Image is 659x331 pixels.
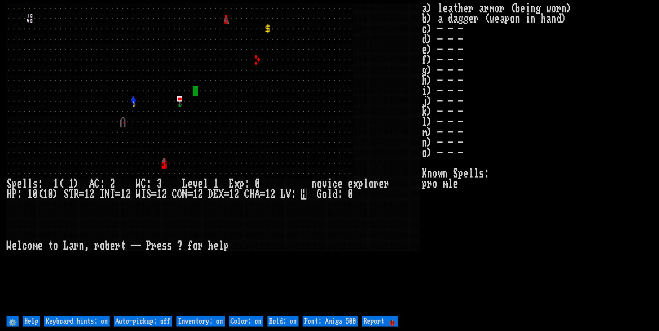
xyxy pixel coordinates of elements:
div: : [244,179,250,189]
div: r [151,241,156,251]
div: 1 [84,189,89,200]
div: l [363,179,368,189]
input: Inventory: on [176,316,225,327]
input: Auto-pickup: off [114,316,172,327]
input: Help [23,316,40,327]
div: : [337,189,343,200]
div: X [219,189,224,200]
div: T [110,189,115,200]
div: d [332,189,337,200]
div: o [193,241,198,251]
div: r [374,179,379,189]
div: l [327,189,332,200]
div: h [208,241,213,251]
div: , [84,241,89,251]
div: : [17,189,22,200]
div: E [229,179,234,189]
div: 2 [234,189,239,200]
stats: a) leather armor (being worn) b) a dagger (weapon in hand) c) - - - d) - - - e) - - - f) - - - g)... [422,3,652,314]
input: Keyboard hints: on [44,316,110,327]
div: v [193,179,198,189]
div: I [100,189,105,200]
div: 1 [265,189,270,200]
div: : [146,179,151,189]
div: 1 [156,189,162,200]
div: s [32,179,38,189]
div: 3 [156,179,162,189]
div: S [63,189,69,200]
div: c [22,241,27,251]
div: = [224,189,229,200]
div: G [317,189,322,200]
div: x [353,179,358,189]
div: 0 [348,189,353,200]
mark: H [301,189,306,200]
div: r [74,241,79,251]
div: C [94,179,100,189]
div: V [286,189,291,200]
div: e [198,179,203,189]
div: e [17,179,22,189]
div: = [187,189,193,200]
div: p [358,179,363,189]
div: a [69,241,74,251]
div: l [17,241,22,251]
div: W [136,179,141,189]
div: ( [38,189,43,200]
div: N [182,189,187,200]
div: n [79,241,84,251]
div: s [162,241,167,251]
div: b [105,241,110,251]
div: : [291,189,296,200]
div: o [317,179,322,189]
div: C [141,179,146,189]
div: I [141,189,146,200]
div: e [38,241,43,251]
div: P [12,189,17,200]
div: 0 [255,179,260,189]
div: 0 [32,189,38,200]
div: r [94,241,100,251]
input: ⚙️ [7,316,19,327]
div: - [131,241,136,251]
div: H [7,189,12,200]
div: T [69,189,74,200]
div: o [27,241,32,251]
div: l [22,179,27,189]
div: i [327,179,332,189]
div: 1 [43,189,48,200]
div: 0 [48,189,53,200]
input: Report 🐞 [362,316,398,327]
input: Color: on [229,316,263,327]
div: e [337,179,343,189]
div: c [332,179,337,189]
div: O [177,189,182,200]
div: 1 [193,189,198,200]
div: S [146,189,151,200]
div: 2 [198,189,203,200]
div: o [100,241,105,251]
div: C [172,189,177,200]
div: H [250,189,255,200]
div: ) [53,189,58,200]
div: = [151,189,156,200]
div: x [234,179,239,189]
div: e [110,241,115,251]
div: p [239,179,244,189]
div: L [63,241,69,251]
div: C [244,189,250,200]
div: : [38,179,43,189]
div: A [89,179,94,189]
div: r [198,241,203,251]
div: p [224,241,229,251]
div: = [79,189,84,200]
div: 1 [120,189,125,200]
div: 1 [229,189,234,200]
div: e [213,241,219,251]
div: e [379,179,384,189]
div: = [115,189,120,200]
div: l [27,179,32,189]
div: 1 [69,179,74,189]
div: R [74,189,79,200]
div: m [32,241,38,251]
